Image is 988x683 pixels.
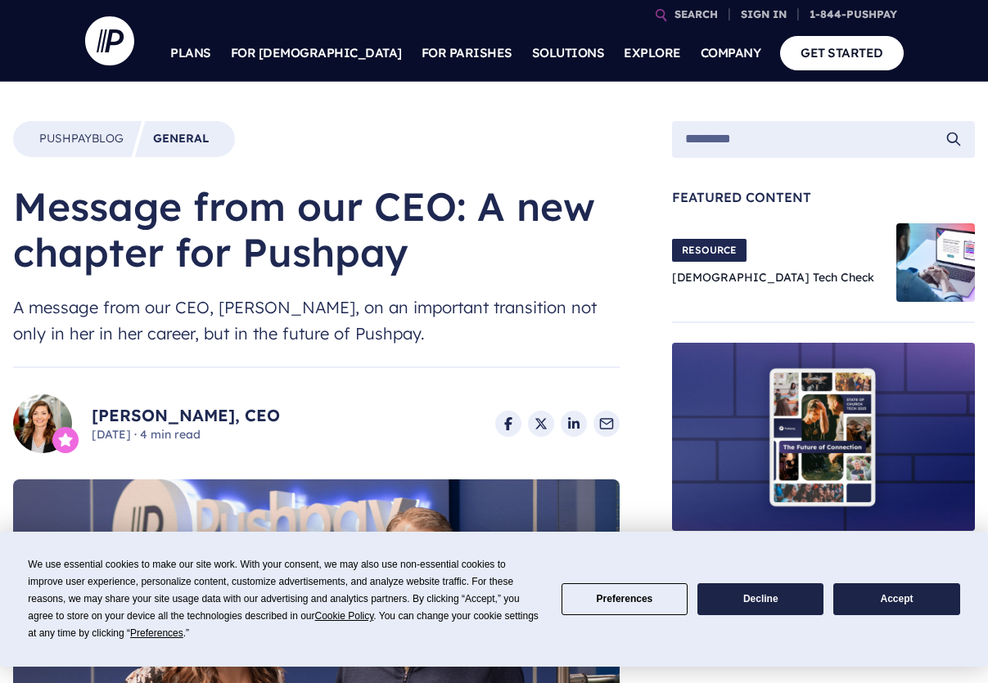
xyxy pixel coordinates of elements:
div: We use essential cookies to make our site work. With your consent, we may also use non-essential ... [28,556,541,642]
a: EXPLORE [624,25,681,82]
a: [PERSON_NAME], CEO [92,404,280,427]
button: Decline [697,583,823,615]
button: Accept [833,583,959,615]
span: A message from our CEO, [PERSON_NAME], on an important transition not only in her in her career, ... [13,294,620,347]
a: Share on X [528,411,554,437]
a: FOR PARISHES [422,25,512,82]
span: · [134,427,137,442]
a: General [153,131,209,147]
span: [DATE] 4 min read [92,427,280,443]
a: PLANS [170,25,211,82]
a: [DEMOGRAPHIC_DATA] Tech Check [672,270,874,285]
span: Pushpay [39,131,92,146]
button: Preferences [562,583,688,615]
h1: Message from our CEO: A new chapter for Pushpay [13,183,620,275]
a: COMPANY [701,25,761,82]
span: RESOURCE [672,239,747,262]
a: GET STARTED [780,36,904,70]
a: PushpayBlog [39,131,124,147]
a: Share on LinkedIn [561,411,587,437]
span: Cookie Policy [315,610,374,622]
span: Featured Content [672,191,975,204]
img: Church Tech Check Blog Hero Image [896,223,975,302]
a: Share on Facebook [495,411,521,437]
a: SOLUTIONS [532,25,605,82]
span: Preferences [130,627,183,639]
a: FOR [DEMOGRAPHIC_DATA] [231,25,402,82]
img: Molly Matthews, CEO [13,394,72,453]
a: Share via Email [593,411,620,437]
